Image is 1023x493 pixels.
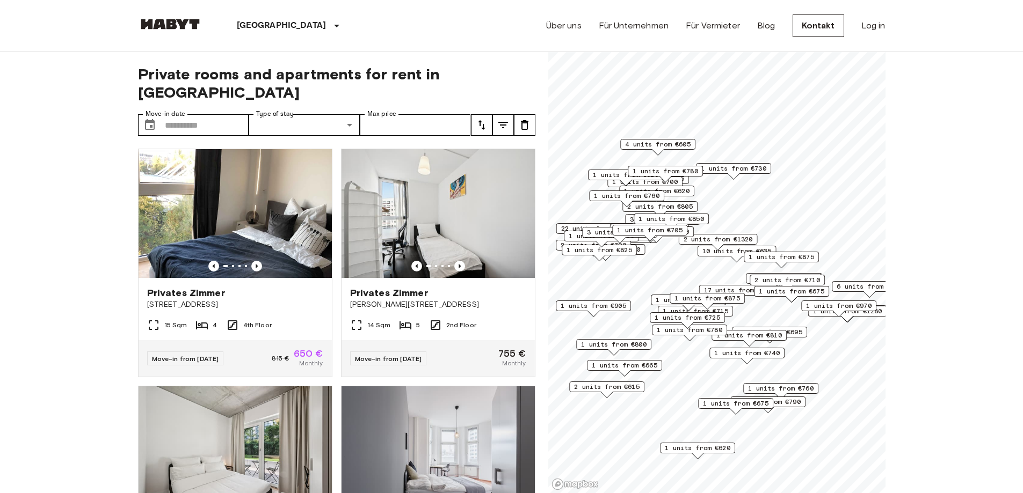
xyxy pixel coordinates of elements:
[581,340,647,349] span: 1 units from €800
[660,443,735,459] div: Map marker
[566,244,645,261] div: Map marker
[624,186,690,196] span: 1 units from €620
[801,300,876,317] div: Map marker
[619,226,694,243] div: Map marker
[164,320,187,330] span: 15 Sqm
[574,382,640,392] span: 2 units from €615
[587,360,662,377] div: Map marker
[237,19,327,32] p: [GEOGRAPHIC_DATA]
[355,355,422,363] span: Move-in from [DATE]
[411,261,422,271] button: Previous image
[832,281,907,298] div: Map marker
[670,293,745,310] div: Map marker
[294,349,323,358] span: 650 €
[138,65,535,101] span: Private rooms and apartments for rent in [GEOGRAPHIC_DATA]
[861,19,886,32] a: Log in
[593,170,658,180] span: 1 units from €620
[658,306,733,322] div: Map marker
[561,224,630,233] span: 22 units from €655
[714,348,780,358] span: 1 units from €740
[630,215,695,224] span: 3 units from €650
[272,354,289,363] span: 815 €
[571,245,640,254] span: 1 units from €1200
[735,397,801,407] span: 1 units from €790
[737,327,802,337] span: 1 units from €695
[498,349,526,358] span: 755 €
[657,325,722,335] span: 1 units from €780
[793,14,844,37] a: Kontakt
[208,261,219,271] button: Previous image
[712,330,787,347] div: Map marker
[599,19,669,32] a: Für Unternehmen
[454,261,465,271] button: Previous image
[634,214,709,230] div: Map marker
[746,273,821,290] div: Map marker
[147,286,225,299] span: Privates Zimmer
[651,295,726,311] div: Map marker
[617,225,683,235] span: 1 units from €705
[138,149,332,377] a: Marketing picture of unit DE-01-002-004-04HFPrevious imagePrevious imagePrivates Zimmer[STREET_AD...
[561,240,626,250] span: 2 units from €790
[256,109,294,119] label: Type of stay
[139,114,161,136] button: Choose date
[446,320,476,330] span: 2nd Floor
[152,355,219,363] span: Move-in from [DATE]
[698,398,773,415] div: Map marker
[699,285,778,301] div: Map marker
[367,109,396,119] label: Max price
[757,19,775,32] a: Blog
[620,139,695,156] div: Map marker
[674,293,740,303] span: 1 units from €875
[341,149,535,377] a: Marketing picture of unit DE-01-302-006-05Previous imagePrevious imagePrivates Zimmer[PERSON_NAME...
[299,358,323,368] span: Monthly
[569,231,634,241] span: 1 units from €895
[556,240,631,256] div: Map marker
[251,261,262,271] button: Previous image
[751,274,816,283] span: 1 units from €710
[703,399,768,408] span: 1 units from €675
[556,223,635,240] div: Map marker
[213,320,217,330] span: 4
[625,139,691,149] span: 4 units from €605
[625,214,700,231] div: Map marker
[502,358,526,368] span: Monthly
[592,360,657,370] span: 1 units from €665
[759,286,824,296] span: 1 units from €675
[754,286,829,303] div: Map marker
[567,245,632,255] span: 1 units from €825
[416,320,420,330] span: 5
[614,224,684,234] span: 16 units from €645
[701,164,766,173] span: 1 units from €730
[350,286,428,299] span: Privates Zimmer
[622,201,698,218] div: Map marker
[556,300,631,317] div: Map marker
[744,252,819,268] div: Map marker
[743,383,818,400] div: Map marker
[703,285,773,295] span: 17 units from €720
[665,443,730,453] span: 1 units from €620
[619,186,694,202] div: Map marker
[837,282,902,291] span: 6 units from €645
[749,252,814,262] span: 1 units from €875
[754,275,820,285] span: 2 units from €710
[562,245,637,261] div: Map marker
[655,313,720,322] span: 1 units from €725
[628,166,703,182] div: Map marker
[561,301,626,311] span: 1 units from €905
[147,299,323,310] span: [STREET_ADDRESS]
[686,19,740,32] a: Für Vermieter
[683,234,752,244] span: 2 units from €1320
[589,190,664,207] div: Map marker
[656,295,721,305] span: 1 units from €835
[471,114,492,136] button: tune
[552,478,599,490] a: Mapbox logo
[652,325,727,341] div: Map marker
[569,381,644,398] div: Map marker
[139,149,332,278] img: Marketing picture of unit DE-01-002-004-04HF
[748,384,814,393] span: 1 units from €760
[564,231,639,247] div: Map marker
[812,306,882,316] span: 1 units from €1280
[492,114,514,136] button: tune
[750,275,825,291] div: Map marker
[243,320,272,330] span: 4th Floor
